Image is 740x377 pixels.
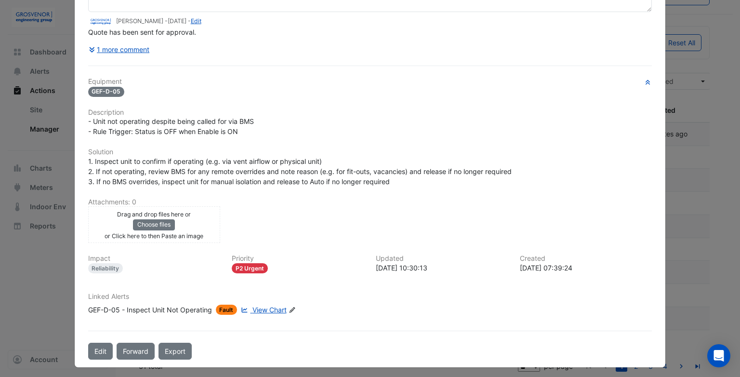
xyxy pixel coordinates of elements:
[232,263,268,273] div: P2 Urgent
[88,343,113,360] button: Edit
[88,148,652,156] h6: Solution
[376,255,508,263] h6: Updated
[88,117,254,135] span: - Unit not operating despite being called for via BMS - Rule Trigger: Status is OFF when Enable i...
[117,343,155,360] button: Forward
[216,305,238,315] span: Fault
[159,343,192,360] a: Export
[105,232,203,240] small: or Click here to then Paste an image
[88,28,196,36] span: Quote has been sent for approval.
[88,263,123,273] div: Reliability
[88,305,212,315] div: GEF-D-05 - Inspect Unit Not Operating
[88,198,652,206] h6: Attachments: 0
[88,157,512,186] span: 1. Inspect unit to confirm if operating (e.g. via vent airflow or physical unit) 2. If not operat...
[707,344,730,367] div: Open Intercom Messenger
[239,305,286,315] a: View Chart
[520,255,652,263] h6: Created
[116,17,201,26] small: [PERSON_NAME] - -
[88,108,652,117] h6: Description
[88,255,221,263] h6: Impact
[289,307,296,314] fa-icon: Edit Linked Alerts
[88,78,652,86] h6: Equipment
[191,17,201,25] a: Edit
[376,263,508,273] div: [DATE] 10:30:13
[133,219,175,230] button: Choose files
[88,41,150,58] button: 1 more comment
[520,263,652,273] div: [DATE] 07:39:24
[168,17,186,25] span: 2025-08-07 13:26:28
[117,211,191,218] small: Drag and drop files here or
[252,306,287,314] span: View Chart
[88,87,125,97] span: GEF-D-05
[88,293,652,301] h6: Linked Alerts
[88,16,112,27] img: Grosvenor Engineering
[232,255,364,263] h6: Priority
